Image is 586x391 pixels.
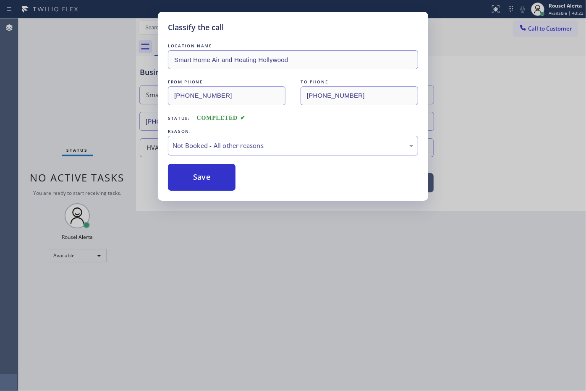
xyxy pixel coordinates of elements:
[168,41,418,50] div: LOCATION NAME
[168,115,190,121] span: Status:
[173,141,413,150] div: Not Booked - All other reasons
[168,78,285,86] div: FROM PHONE
[168,22,224,33] h5: Classify the call
[301,86,418,105] input: To phone
[168,127,418,136] div: REASON:
[301,78,418,86] div: TO PHONE
[197,115,246,121] span: COMPLETED
[168,164,235,191] button: Save
[168,86,285,105] input: From phone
